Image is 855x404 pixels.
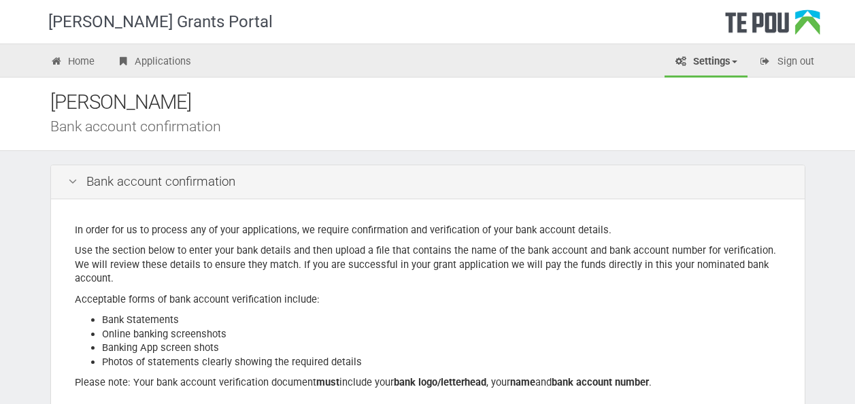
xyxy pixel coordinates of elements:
[552,376,649,388] b: bank account number
[102,355,781,369] li: Photos of statements clearly showing the required details
[665,48,748,78] a: Settings
[102,341,781,355] li: Banking App screen shots
[510,376,535,388] b: name
[106,48,201,78] a: Applications
[749,48,824,78] a: Sign out
[50,88,826,117] div: [PERSON_NAME]
[102,327,781,341] li: Online banking screenshots
[51,165,805,199] div: Bank account confirmation
[75,243,781,286] p: Use the section below to enter your bank details and then upload a file that contains the name of...
[40,48,105,78] a: Home
[50,119,826,133] div: Bank account confirmation
[75,292,781,307] p: Acceptable forms of bank account verification include:
[75,375,781,390] p: Please note: Your bank account verification document include your , your and .
[75,223,781,237] p: In order for us to process any of your applications, we require confirmation and verification of ...
[725,10,820,44] div: Te Pou Logo
[316,376,339,388] b: must
[102,313,781,327] li: Bank Statements
[394,376,486,388] b: bank logo/letterhead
